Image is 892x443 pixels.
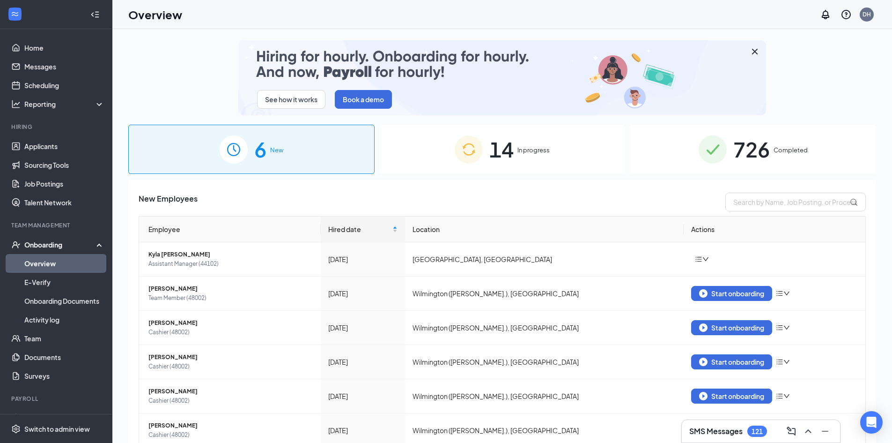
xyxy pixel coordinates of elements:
[774,145,808,155] span: Completed
[24,254,104,273] a: Overview
[24,156,104,174] a: Sourcing Tools
[24,38,104,57] a: Home
[691,320,772,335] button: Start onboarding
[335,90,392,109] button: Book a demo
[24,99,105,109] div: Reporting
[90,10,100,19] svg: Collapse
[819,426,831,437] svg: Minimize
[684,217,865,242] th: Actions
[24,329,104,348] a: Team
[691,286,772,301] button: Start onboarding
[699,323,764,332] div: Start onboarding
[148,396,313,405] span: Cashier (48002)
[860,411,883,434] div: Open Intercom Messenger
[24,409,104,428] a: PayrollCrown
[24,348,104,367] a: Documents
[776,358,783,366] span: bars
[818,424,833,439] button: Minimize
[405,277,684,311] td: Wilmington ([PERSON_NAME].), [GEOGRAPHIC_DATA]
[148,421,313,430] span: [PERSON_NAME]
[699,392,764,400] div: Start onboarding
[328,323,398,333] div: [DATE]
[783,324,790,331] span: down
[24,240,96,249] div: Onboarding
[691,389,772,404] button: Start onboarding
[405,242,684,277] td: [GEOGRAPHIC_DATA], [GEOGRAPHIC_DATA]
[24,424,90,434] div: Switch to admin view
[254,133,266,165] span: 6
[328,224,391,234] span: Hired date
[689,426,743,436] h3: SMS Messages
[128,7,182,23] h1: Overview
[691,354,772,369] button: Start onboarding
[148,318,313,328] span: [PERSON_NAME]
[24,76,104,95] a: Scheduling
[11,240,21,249] svg: UserCheck
[24,310,104,329] a: Activity log
[405,379,684,413] td: Wilmington ([PERSON_NAME].), [GEOGRAPHIC_DATA]
[139,217,321,242] th: Employee
[148,259,313,269] span: Assistant Manager (44102)
[405,217,684,242] th: Location
[257,90,325,109] button: See how it works
[776,324,783,331] span: bars
[11,221,103,229] div: Team Management
[148,284,313,293] span: [PERSON_NAME]
[328,254,398,264] div: [DATE]
[148,430,313,440] span: Cashier (48002)
[405,345,684,379] td: Wilmington ([PERSON_NAME].), [GEOGRAPHIC_DATA]
[328,288,398,299] div: [DATE]
[725,193,866,211] input: Search by Name, Job Posting, or Process
[783,290,790,297] span: down
[148,293,313,303] span: Team Member (48002)
[776,290,783,297] span: bars
[733,133,770,165] span: 726
[328,425,398,435] div: [DATE]
[11,424,21,434] svg: Settings
[238,40,766,115] img: payroll-small.gif
[270,145,283,155] span: New
[148,328,313,337] span: Cashier (48002)
[863,10,871,18] div: DH
[328,391,398,401] div: [DATE]
[803,426,814,437] svg: ChevronUp
[11,123,103,131] div: Hiring
[783,359,790,365] span: down
[24,367,104,385] a: Surveys
[24,174,104,193] a: Job Postings
[786,426,797,437] svg: ComposeMessage
[148,353,313,362] span: [PERSON_NAME]
[148,250,313,259] span: Kyla [PERSON_NAME]
[24,193,104,212] a: Talent Network
[148,362,313,371] span: Cashier (48002)
[328,357,398,367] div: [DATE]
[489,133,514,165] span: 14
[820,9,831,20] svg: Notifications
[24,137,104,156] a: Applicants
[11,99,21,109] svg: Analysis
[784,424,799,439] button: ComposeMessage
[148,387,313,396] span: [PERSON_NAME]
[24,57,104,76] a: Messages
[139,193,198,211] span: New Employees
[405,311,684,345] td: Wilmington ([PERSON_NAME].), [GEOGRAPHIC_DATA]
[752,428,763,435] div: 121
[783,393,790,399] span: down
[749,46,760,57] svg: Cross
[517,145,550,155] span: In progress
[10,9,20,19] svg: WorkstreamLogo
[702,256,709,263] span: down
[695,255,702,263] span: bars
[24,273,104,292] a: E-Verify
[776,392,783,400] span: bars
[840,9,852,20] svg: QuestionInfo
[11,395,103,403] div: Payroll
[699,358,764,366] div: Start onboarding
[24,292,104,310] a: Onboarding Documents
[699,289,764,298] div: Start onboarding
[801,424,816,439] button: ChevronUp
